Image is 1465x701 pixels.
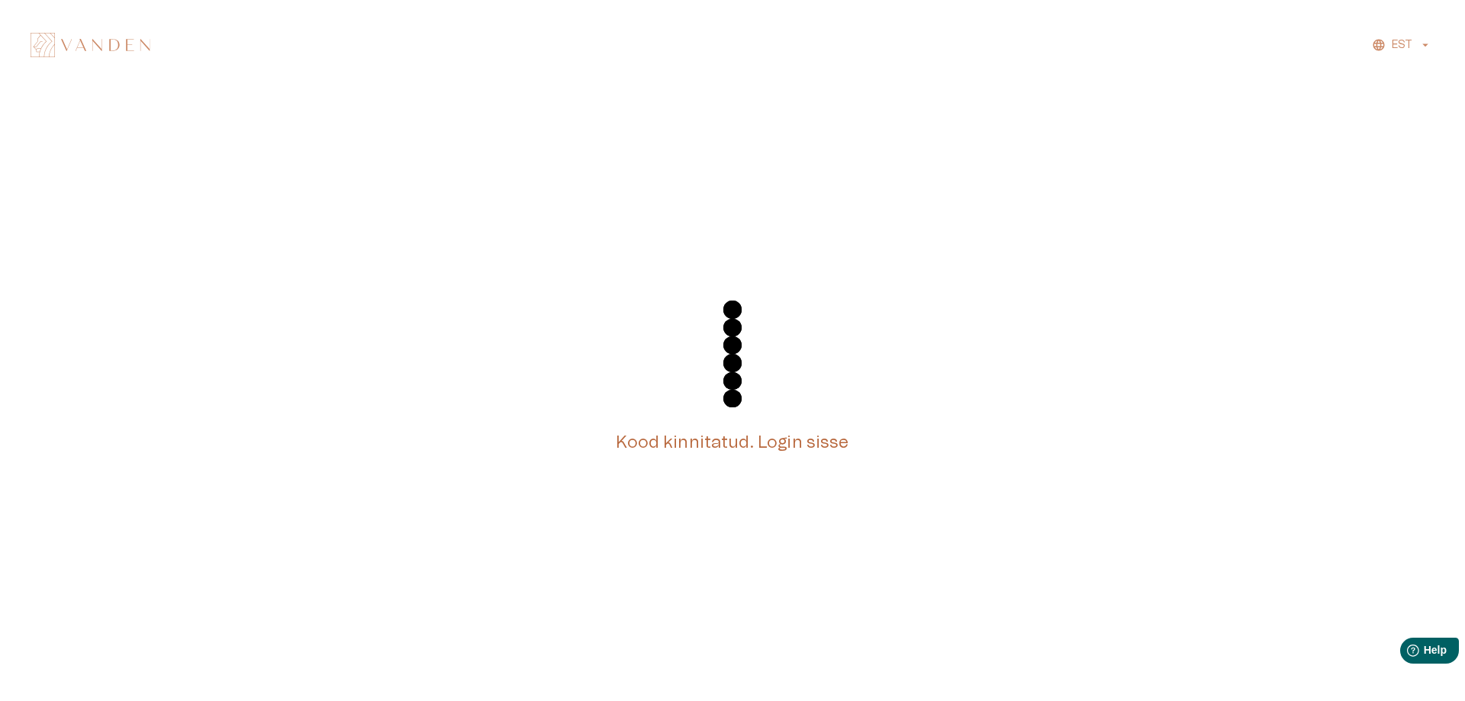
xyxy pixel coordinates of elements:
[616,432,848,454] h5: Kood kinnitatud. Login sisse
[1370,34,1434,56] button: EST
[1392,37,1412,53] p: EST
[1346,632,1465,674] iframe: Help widget launcher
[31,33,150,57] img: Vanden logo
